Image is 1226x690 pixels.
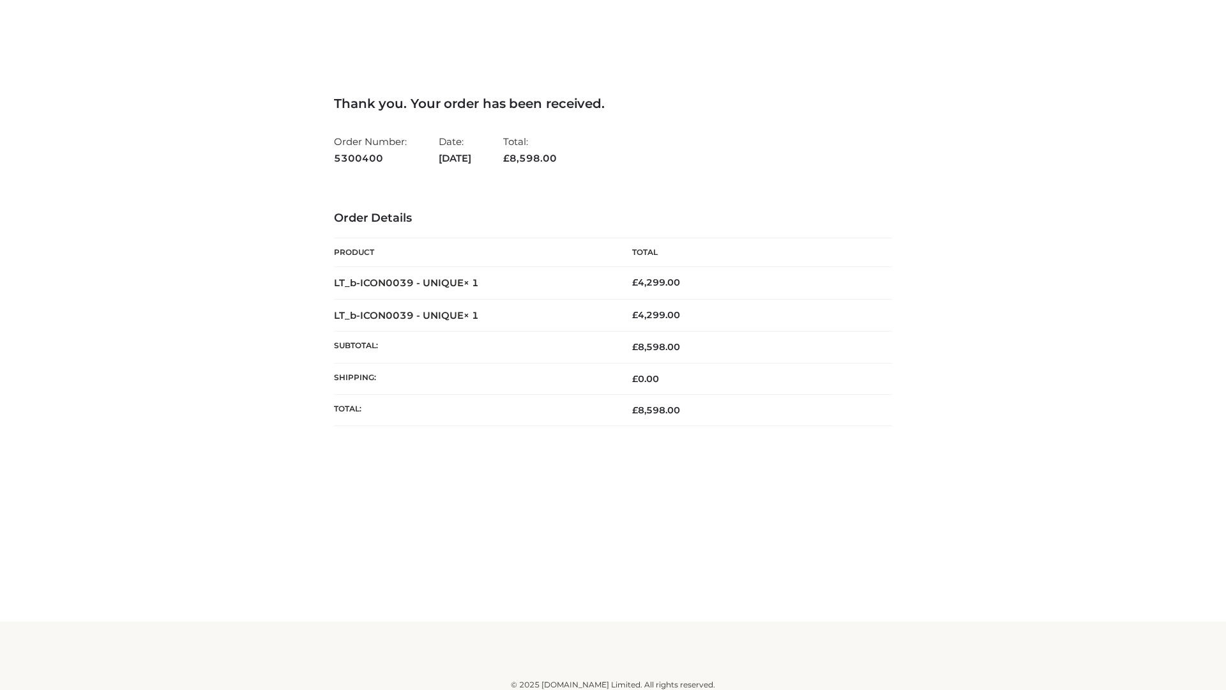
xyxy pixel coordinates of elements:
bdi: 0.00 [632,373,659,385]
strong: LT_b-ICON0039 - UNIQUE [334,277,479,289]
strong: LT_b-ICON0039 - UNIQUE [334,309,479,321]
h3: Order Details [334,211,892,226]
strong: × 1 [464,309,479,321]
strong: × 1 [464,277,479,289]
span: 8,598.00 [632,404,680,416]
span: £ [503,152,510,164]
bdi: 4,299.00 [632,277,680,288]
span: £ [632,277,638,288]
strong: [DATE] [439,150,471,167]
strong: 5300400 [334,150,407,167]
span: £ [632,404,638,416]
span: 8,598.00 [503,152,557,164]
th: Shipping: [334,363,613,394]
span: £ [632,309,638,321]
li: Total: [503,130,557,169]
h3: Thank you. Your order has been received. [334,96,892,111]
th: Total [613,238,892,267]
span: 8,598.00 [632,341,680,353]
li: Order Number: [334,130,407,169]
span: £ [632,373,638,385]
bdi: 4,299.00 [632,309,680,321]
th: Total: [334,394,613,425]
th: Product [334,238,613,267]
th: Subtotal: [334,332,613,363]
span: £ [632,341,638,353]
li: Date: [439,130,471,169]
